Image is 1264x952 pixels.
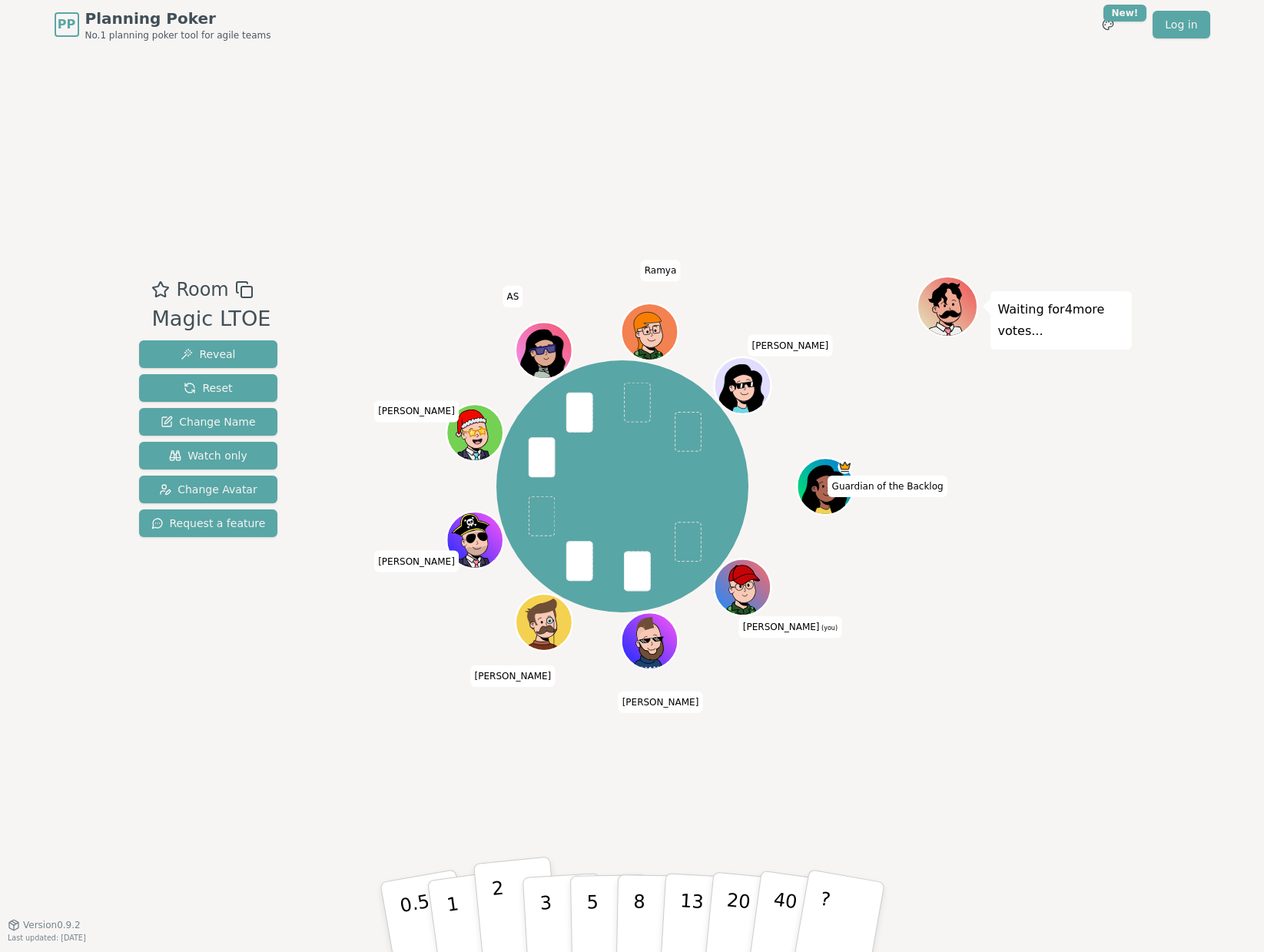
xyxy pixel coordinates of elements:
[151,304,270,335] div: Magic LTOE
[169,448,247,463] span: Watch only
[139,340,278,368] button: Reveal
[139,408,278,436] button: Change Name
[739,616,841,638] span: Click to change your name
[8,934,86,942] span: Last updated: [DATE]
[374,551,459,572] span: Click to change your name
[139,509,278,537] button: Request a feature
[828,476,947,497] span: Click to change your name
[58,15,75,34] span: PP
[23,919,81,931] span: Version 0.9.2
[471,665,556,687] span: Click to change your name
[716,561,769,614] button: Click to change your avatar
[139,374,278,402] button: Reset
[748,335,833,357] span: Click to change your name
[374,401,459,423] span: Click to change your name
[641,260,681,281] span: Click to change your name
[159,482,257,497] span: Change Avatar
[85,8,271,29] span: Planning Poker
[503,286,523,307] span: Click to change your name
[139,442,278,469] button: Watch only
[176,276,228,304] span: Room
[184,380,232,396] span: Reset
[838,459,852,474] span: Guardian of the Backlog is the host
[998,299,1124,342] p: Waiting for 4 more votes...
[619,692,703,713] span: Click to change your name
[151,516,266,531] span: Request a feature
[8,919,81,931] button: Version0.9.2
[85,29,271,41] span: No.1 planning poker tool for agile teams
[151,276,170,304] button: Add as favourite
[820,625,838,632] span: (you)
[1094,11,1122,38] button: New!
[161,414,255,430] span: Change Name
[55,8,271,41] a: PPPlanning PokerNo.1 planning poker tool for agile teams
[181,347,235,362] span: Reveal
[1103,5,1147,22] div: New!
[139,476,278,503] button: Change Avatar
[1153,11,1209,38] a: Log in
